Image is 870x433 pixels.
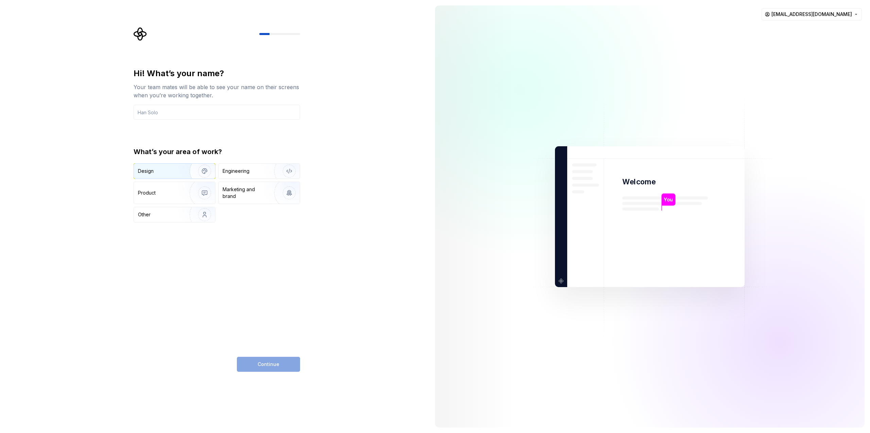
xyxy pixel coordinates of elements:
[622,177,656,187] p: Welcome
[134,147,300,156] div: What’s your area of work?
[664,196,673,203] p: You
[762,8,862,20] button: [EMAIL_ADDRESS][DOMAIN_NAME]
[138,211,151,218] div: Other
[134,68,300,79] div: Hi! What’s your name?
[134,105,300,120] input: Han Solo
[223,168,249,174] div: Engineering
[223,186,268,200] div: Marketing and brand
[138,189,156,196] div: Product
[134,83,300,99] div: Your team mates will be able to see your name on their screens when you’re working together.
[134,27,147,41] svg: Supernova Logo
[771,11,852,18] span: [EMAIL_ADDRESS][DOMAIN_NAME]
[138,168,154,174] div: Design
